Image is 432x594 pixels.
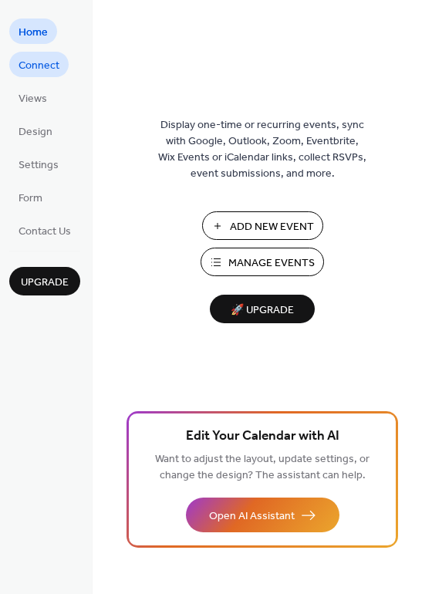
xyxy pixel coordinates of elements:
span: Upgrade [21,275,69,291]
a: Views [9,85,56,110]
span: Manage Events [228,255,315,272]
a: Home [9,19,57,44]
span: Connect [19,58,59,74]
span: Views [19,91,47,107]
span: Form [19,191,42,207]
a: Form [9,184,52,210]
span: Contact Us [19,224,71,240]
button: 🚀 Upgrade [210,295,315,323]
a: Connect [9,52,69,77]
span: Settings [19,157,59,174]
button: Upgrade [9,267,80,295]
a: Settings [9,151,68,177]
span: Open AI Assistant [209,508,295,525]
span: Want to adjust the layout, update settings, or change the design? The assistant can help. [155,449,370,486]
button: Open AI Assistant [186,498,339,532]
span: Display one-time or recurring events, sync with Google, Outlook, Zoom, Eventbrite, Wix Events or ... [158,117,366,182]
span: Edit Your Calendar with AI [186,426,339,447]
span: Home [19,25,48,41]
span: Design [19,124,52,140]
span: Add New Event [230,219,314,235]
span: 🚀 Upgrade [219,300,305,321]
button: Add New Event [202,211,323,240]
button: Manage Events [201,248,324,276]
a: Contact Us [9,218,80,243]
a: Design [9,118,62,143]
